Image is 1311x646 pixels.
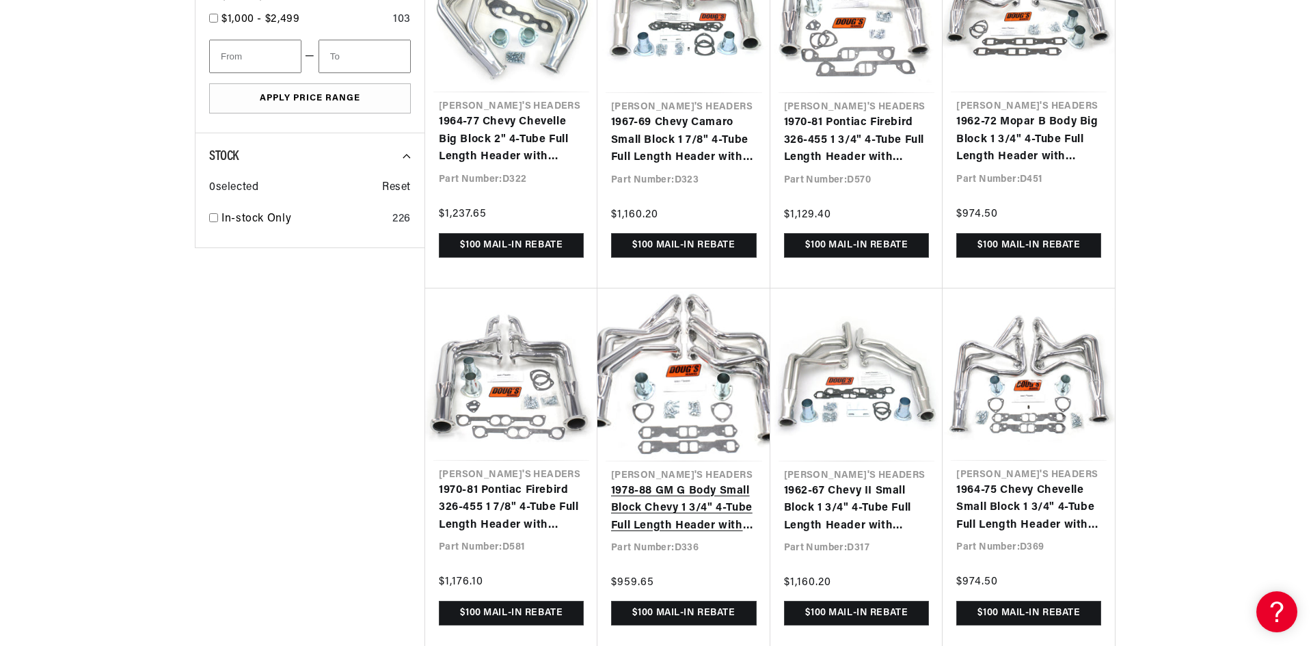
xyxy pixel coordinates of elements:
[393,11,411,29] div: 103
[221,211,387,228] a: In-stock Only
[956,113,1101,166] a: 1962-72 Mopar B Body Big Block 1 3/4" 4-Tube Full Length Header with Metallic Ceramic Coating
[611,483,757,535] a: 1978-88 GM G Body Small Block Chevy 1 3/4" 4-Tube Full Length Header with Metallic Ceramic Coating
[784,483,930,535] a: 1962-67 Chevy II Small Block 1 3/4" 4-Tube Full Length Header with Metallic Ceramic Coating
[439,113,584,166] a: 1964-77 Chevy Chevelle Big Block 2" 4-Tube Full Length Header with Metallic Ceramic Coating
[319,40,411,73] input: To
[382,179,411,197] span: Reset
[305,48,315,66] span: —
[392,211,411,228] div: 226
[209,150,239,163] span: Stock
[209,83,411,114] button: Apply Price Range
[956,482,1101,535] a: 1964-75 Chevy Chevelle Small Block 1 3/4" 4-Tube Full Length Header with Metallic Ceramic Coating
[221,14,300,25] span: $1,000 - $2,499
[611,114,757,167] a: 1967-69 Chevy Camaro Small Block 1 7/8" 4-Tube Full Length Header with Metallic Ceramic Coating
[209,40,301,73] input: From
[439,482,584,535] a: 1970-81 Pontiac Firebird 326-455 1 7/8" 4-Tube Full Length Header with Metallic Ceramic Coating
[784,114,930,167] a: 1970-81 Pontiac Firebird 326-455 1 3/4" 4-Tube Full Length Header with Metallic Ceramic Coating
[209,179,258,197] span: 0 selected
